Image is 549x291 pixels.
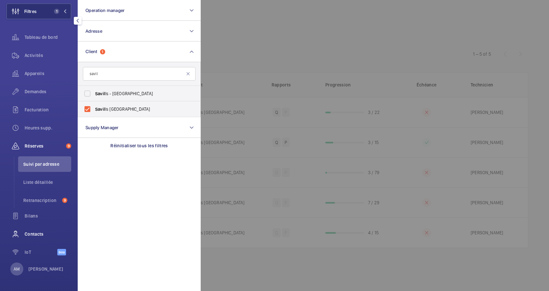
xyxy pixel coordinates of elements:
[54,9,59,14] span: 1
[57,249,66,255] span: Beta
[25,34,71,40] span: Tableau de bord
[14,266,20,272] p: AM
[25,52,71,59] span: Activités
[25,213,71,219] span: Bilans
[24,8,37,15] span: Filtres
[66,143,71,149] span: 9
[28,266,63,272] p: [PERSON_NAME]
[23,161,71,167] span: Suivi par adresse
[62,198,67,203] span: 9
[23,197,60,204] span: Retranscription
[25,249,57,255] span: IoT
[25,143,63,149] span: Réserves
[25,106,71,113] span: Facturation
[6,4,71,19] button: Filtres1
[25,231,71,237] span: Contacts
[25,70,71,77] span: Appareils
[23,179,71,185] span: Liste détaillée
[25,125,71,131] span: Heures supp.
[25,88,71,95] span: Demandes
